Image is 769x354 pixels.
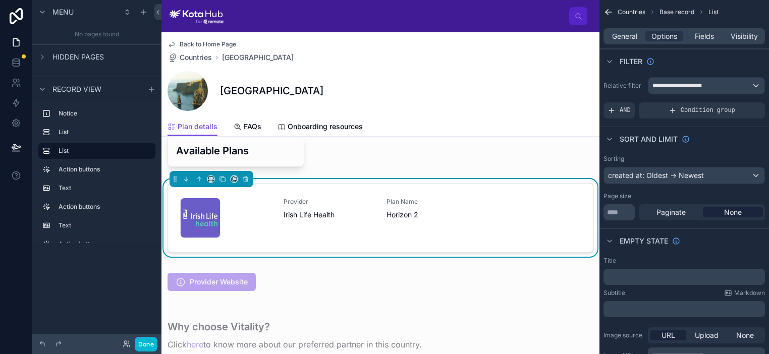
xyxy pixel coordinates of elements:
a: Plan details [168,117,217,137]
label: Action buttons [59,165,151,173]
span: AND [620,106,631,114]
div: scrollable content [603,269,765,285]
div: scrollable content [232,14,569,18]
span: Visibility [731,31,758,41]
label: Relative filter [603,82,644,90]
a: ProviderIrish Life HealthPlan NameHorizon 2 [168,184,593,252]
span: Provider [284,198,375,206]
span: Upload [695,330,719,340]
span: Paginate [656,207,686,217]
span: None [724,207,742,217]
div: created at: Oldest -> Newest [604,167,764,184]
button: Done [135,337,157,351]
label: Notice [59,109,151,117]
span: Sort And Limit [620,134,678,144]
button: created at: Oldest -> Newest [603,167,765,184]
a: Markdown [724,289,765,297]
span: FAQs [244,122,261,132]
span: None [736,330,754,340]
img: App logo [170,8,224,24]
span: Empty state [620,236,668,246]
span: Filter [620,56,642,67]
span: Irish Life Health [284,210,375,220]
h1: [GEOGRAPHIC_DATA] [220,84,323,98]
span: Base record [660,8,694,16]
a: Back to Home Page [168,40,236,48]
span: Plan details [178,122,217,132]
span: Plan Name [387,198,478,206]
label: Title [603,257,616,265]
span: Markdown [734,289,765,297]
a: FAQs [234,117,261,138]
span: List [708,8,719,16]
span: Back to Home Page [180,40,236,48]
span: Onboarding resources [288,122,363,132]
label: Text [59,184,151,192]
span: URL [662,330,675,340]
label: Subtitle [603,289,625,297]
span: Condition group [681,106,735,114]
span: General [612,31,637,41]
label: List [59,147,147,155]
span: Hidden pages [52,52,104,62]
span: Countries [618,8,645,16]
div: No pages found [32,24,161,44]
a: Countries [168,52,212,63]
div: scrollable content [603,301,765,317]
div: scrollable content [32,101,161,243]
label: Image source [603,331,644,339]
a: [GEOGRAPHIC_DATA] [222,52,294,63]
label: List [59,128,151,136]
label: Page size [603,192,631,200]
label: Action buttons [59,240,151,248]
span: Fields [695,31,714,41]
label: Text [59,221,151,229]
span: Menu [52,7,74,17]
span: Countries [180,52,212,63]
label: Sorting [603,155,624,163]
span: Record view [52,84,101,94]
label: Action buttons [59,203,151,211]
span: Options [651,31,677,41]
span: Horizon 2 [387,210,478,220]
a: Onboarding resources [278,117,363,138]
